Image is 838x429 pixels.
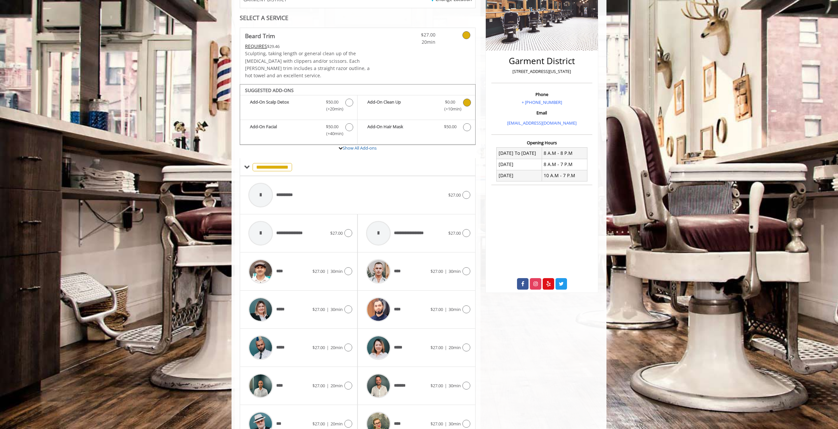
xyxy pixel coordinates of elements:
span: 30min [449,268,461,274]
div: SELECT A SERVICE [240,15,476,21]
label: Add-On Clean Up [361,99,472,114]
span: $50.00 [444,123,456,130]
span: | [327,383,329,389]
td: [DATE] [497,159,542,170]
span: $27.00 [312,383,325,389]
a: [EMAIL_ADDRESS][DOMAIN_NAME] [507,120,577,126]
label: Add-On Scalp Detox [243,99,354,114]
span: $27.00 [397,31,435,38]
span: 30min [331,306,343,312]
span: This service needs some Advance to be paid before we block your appointment [245,43,267,49]
span: 20min [331,421,343,427]
span: $0.00 [445,99,455,106]
span: (+40min ) [323,130,342,137]
span: $27.00 [448,192,461,198]
span: 30min [331,268,343,274]
span: | [445,306,447,312]
span: $27.00 [431,306,443,312]
span: 20min [331,383,343,389]
span: 30min [449,383,461,389]
h3: Email [493,110,591,115]
span: 20min [331,345,343,350]
span: $27.00 [312,306,325,312]
a: + [PHONE_NUMBER] [522,99,562,105]
b: Add-On Facial [250,123,319,137]
span: $27.00 [431,421,443,427]
b: Add-On Scalp Detox [250,99,319,112]
span: | [327,306,329,312]
span: | [327,421,329,427]
div: Beard Trim Add-onS [240,84,476,145]
span: | [445,421,447,427]
span: | [327,345,329,350]
label: Add-On Facial [243,123,354,139]
label: Add-On Hair Mask [361,123,472,133]
span: | [327,268,329,274]
span: $27.00 [448,230,461,236]
span: 30min [449,306,461,312]
span: 20min [397,38,435,46]
span: | [445,383,447,389]
span: $50.00 [326,99,338,106]
a: Show All Add-ons [343,145,377,151]
b: Beard Trim [245,31,275,40]
td: 8 A.M - 8 P.M [542,148,587,159]
span: $27.00 [312,421,325,427]
span: $27.00 [431,383,443,389]
b: Add-On Hair Mask [367,123,437,131]
h3: Phone [493,92,591,97]
b: SUGGESTED ADD-ONS [245,87,294,93]
h2: Garment District [493,56,591,66]
td: 8 A.M - 7 P.M [542,159,587,170]
b: Add-On Clean Up [367,99,437,112]
span: | [445,345,447,350]
span: $27.00 [312,345,325,350]
span: 30min [449,421,461,427]
span: $27.00 [431,268,443,274]
span: (+20min ) [323,106,342,112]
p: Sculpting, taking length or general clean up of the [MEDICAL_DATA] with clippers and/or scissors.... [245,50,377,80]
h3: Opening Hours [491,140,592,145]
td: [DATE] [497,170,542,181]
td: [DATE] To [DATE] [497,148,542,159]
span: $27.00 [431,345,443,350]
span: $27.00 [312,268,325,274]
span: $27.00 [330,230,343,236]
p: [STREET_ADDRESS][US_STATE] [493,68,591,75]
div: $29.46 [245,43,377,50]
span: | [445,268,447,274]
td: 10 A.M - 7 P.M [542,170,587,181]
span: $50.00 [326,123,338,130]
span: (+10min ) [440,106,460,112]
span: 20min [449,345,461,350]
